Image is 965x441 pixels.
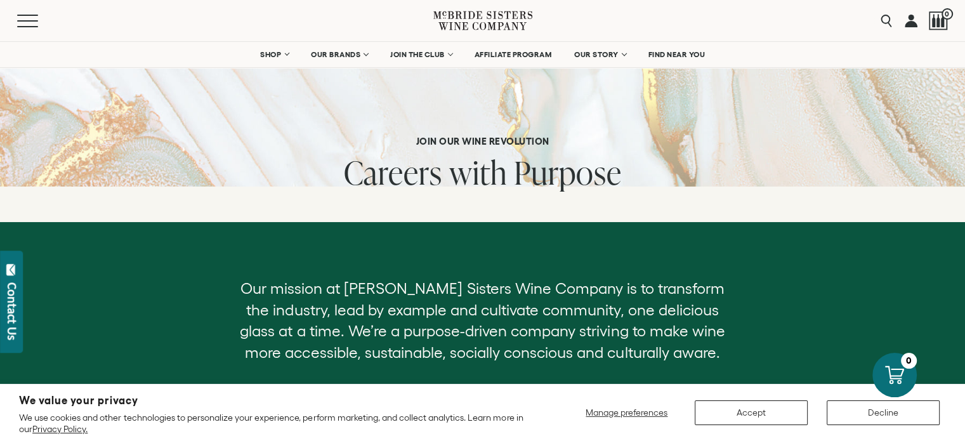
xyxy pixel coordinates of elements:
h2: We value your privacy [19,395,532,406]
span: with [449,150,507,194]
a: OUR BRANDS [303,42,376,67]
span: Manage preferences [586,407,667,418]
div: 0 [901,353,917,369]
a: FIND NEAR YOU [640,42,714,67]
span: JOIN THE CLUB [390,50,445,59]
div: Contact Us [6,282,18,340]
span: Purpose [514,150,622,194]
button: Mobile Menu Trigger [17,15,63,27]
a: SHOP [252,42,296,67]
p: We use cookies and other technologies to personalize your experience, perform marketing, and coll... [19,412,532,435]
a: AFFILIATE PROGRAM [466,42,560,67]
span: FIND NEAR YOU [648,50,706,59]
p: Our mission at [PERSON_NAME] Sisters Wine Company is to transform the industry, lead by example a... [230,278,735,363]
button: Manage preferences [578,400,676,425]
a: Privacy Policy. [32,424,88,434]
button: Accept [695,400,808,425]
button: Decline [827,400,940,425]
a: OUR STORY [566,42,634,67]
span: OUR BRANDS [311,50,360,59]
h6: Join our Wine Revolution [344,136,622,147]
span: 0 [942,8,953,20]
span: SHOP [260,50,282,59]
span: Careers [344,150,442,194]
span: OUR STORY [574,50,619,59]
span: AFFILIATE PROGRAM [475,50,552,59]
a: JOIN THE CLUB [382,42,460,67]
